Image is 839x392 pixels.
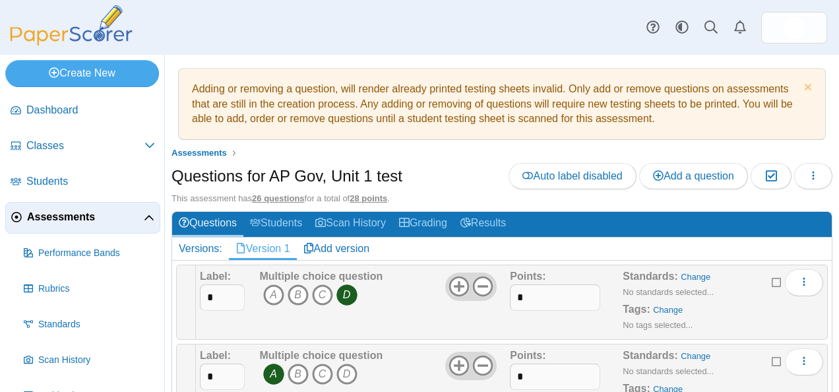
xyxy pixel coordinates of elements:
[38,247,155,260] span: Performance Bands
[312,284,333,306] i: C
[200,271,231,282] b: Label:
[336,364,357,385] i: D
[5,202,160,234] a: Assessments
[260,271,383,282] b: Multiple choice question
[309,212,392,236] a: Scan History
[623,287,714,297] small: No standards selected...
[5,95,160,127] a: Dashboard
[623,350,678,361] b: Standards:
[5,60,159,86] a: Create New
[200,350,231,361] b: Label:
[288,364,309,385] i: B
[801,82,812,96] a: Dismiss notice
[509,163,636,189] a: Auto label disabled
[297,238,377,260] a: Add version
[38,282,155,296] span: Rubrics
[784,17,805,38] span: Edward Noble
[454,212,513,236] a: Results
[726,13,755,42] a: Alerts
[171,193,832,205] div: This assessment has for a total of .
[260,350,383,361] b: Multiple choice question
[5,131,160,162] a: Classes
[172,238,229,260] div: Versions:
[522,170,622,181] span: Auto label disabled
[38,318,155,331] span: Standards
[26,103,155,117] span: Dashboard
[18,273,160,305] a: Rubrics
[171,165,402,187] h1: Questions for AP Gov, Unit 1 test
[26,139,144,153] span: Classes
[312,364,333,385] i: C
[681,272,710,282] a: Change
[336,284,357,306] i: D
[653,170,734,181] span: Add a question
[171,148,227,158] span: Assessments
[18,344,160,376] a: Scan History
[27,210,144,224] span: Assessments
[639,163,748,189] a: Add a question
[784,17,805,38] img: ps.r5E9VB7rKI6hwE6f
[623,304,650,315] b: Tags:
[185,75,819,133] div: Adding or removing a question, will render already printed testing sheets invalid. Only add or re...
[18,238,160,269] a: Performance Bands
[18,309,160,341] a: Standards
[168,145,230,162] a: Assessments
[263,364,284,385] i: A
[263,284,284,306] i: A
[392,212,454,236] a: Grading
[510,350,545,361] b: Points:
[5,5,137,46] img: PaperScorer
[681,351,710,361] a: Change
[510,271,545,282] b: Points:
[172,212,243,236] a: Questions
[38,354,155,367] span: Scan History
[623,320,693,330] small: No tags selected...
[623,366,714,376] small: No standards selected...
[252,193,304,203] u: 26 questions
[350,193,387,203] u: 28 points
[653,305,683,315] a: Change
[229,238,297,260] a: Version 1
[785,348,823,375] button: More options
[623,271,678,282] b: Standards:
[26,174,155,189] span: Students
[5,36,137,48] a: PaperScorer
[243,212,309,236] a: Students
[785,269,823,296] button: More options
[288,284,309,306] i: B
[761,12,827,44] a: ps.r5E9VB7rKI6hwE6f
[5,166,160,198] a: Students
